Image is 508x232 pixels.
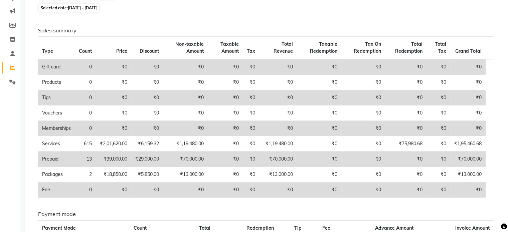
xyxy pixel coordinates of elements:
td: ₹0 [426,152,450,167]
td: Products [38,75,75,90]
span: Tax On Redemption [354,41,381,54]
td: 0 [75,75,96,90]
span: Invoice Amount [455,225,490,231]
span: [DATE] - [DATE] [68,5,98,10]
td: ₹0 [341,59,385,75]
span: Discount [140,48,159,54]
span: Tax [247,48,255,54]
td: ₹0 [297,121,342,136]
td: ₹0 [297,75,342,90]
td: ₹0 [341,121,385,136]
td: ₹0 [385,182,427,198]
td: ₹0 [208,90,243,105]
span: Total Revenue [274,41,293,54]
td: ₹0 [163,121,208,136]
td: ₹18,850.00 [96,167,131,182]
td: ₹0 [131,59,163,75]
td: ₹6,159.32 [131,136,163,152]
td: 0 [75,90,96,105]
td: ₹0 [426,136,450,152]
td: ₹0 [426,75,450,90]
td: ₹0 [385,167,427,182]
span: Advance Amount [375,225,413,231]
td: ₹0 [385,75,427,90]
td: ₹0 [163,59,208,75]
td: ₹0 [341,152,385,167]
td: ₹0 [243,105,259,121]
td: ₹0 [208,75,243,90]
td: ₹0 [426,167,450,182]
span: Fee [322,225,330,231]
td: ₹0 [297,182,342,198]
td: Packages [38,167,75,182]
td: ₹0 [297,152,342,167]
td: ₹0 [297,90,342,105]
td: ₹0 [297,136,342,152]
td: 0 [75,121,96,136]
td: ₹0 [208,167,243,182]
td: ₹0 [208,182,243,198]
td: ₹2,01,620.00 [96,136,131,152]
td: ₹0 [96,121,131,136]
td: Tips [38,90,75,105]
td: ₹0 [385,90,427,105]
td: ₹29,000.00 [131,152,163,167]
td: ₹0 [208,152,243,167]
td: ₹0 [426,121,450,136]
td: ₹0 [131,121,163,136]
td: Prepaid [38,152,75,167]
td: ₹0 [450,182,486,198]
td: ₹0 [208,121,243,136]
td: ₹0 [426,182,450,198]
span: Total Tax [435,41,446,54]
span: Grand Total [455,48,482,54]
td: Vouchers [38,105,75,121]
td: 0 [75,59,96,75]
td: ₹0 [163,105,208,121]
td: 2 [75,167,96,182]
td: ₹0 [341,75,385,90]
td: ₹0 [450,75,486,90]
td: ₹99,000.00 [96,152,131,167]
td: ₹0 [385,105,427,121]
span: Taxable Redemption [310,41,337,54]
td: 0 [75,182,96,198]
td: ₹0 [163,182,208,198]
td: ₹0 [96,59,131,75]
td: ₹0 [297,167,342,182]
td: ₹0 [243,152,259,167]
td: ₹0 [385,121,427,136]
td: ₹0 [426,90,450,105]
td: ₹0 [259,59,297,75]
td: 0 [75,105,96,121]
td: ₹0 [341,167,385,182]
td: ₹0 [243,121,259,136]
td: ₹0 [243,75,259,90]
td: ₹0 [163,90,208,105]
td: ₹0 [259,105,297,121]
td: ₹0 [96,182,131,198]
span: Price [116,48,127,54]
td: ₹0 [131,75,163,90]
td: ₹5,850.00 [131,167,163,182]
td: Fee [38,182,75,198]
td: ₹0 [385,152,427,167]
td: ₹70,000.00 [163,152,208,167]
span: Count [79,48,92,54]
td: ₹0 [208,105,243,121]
span: Redemption [246,225,274,231]
td: ₹0 [259,75,297,90]
td: ₹0 [259,90,297,105]
td: ₹0 [243,182,259,198]
h6: Sales summary [38,27,494,34]
td: ₹13,000.00 [259,167,297,182]
td: ₹0 [208,59,243,75]
span: Count [134,225,147,231]
td: ₹0 [243,59,259,75]
td: ₹0 [243,167,259,182]
span: Type [42,48,53,54]
td: ₹0 [131,90,163,105]
td: ₹0 [96,90,131,105]
td: ₹0 [259,182,297,198]
td: ₹1,95,460.68 [450,136,486,152]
